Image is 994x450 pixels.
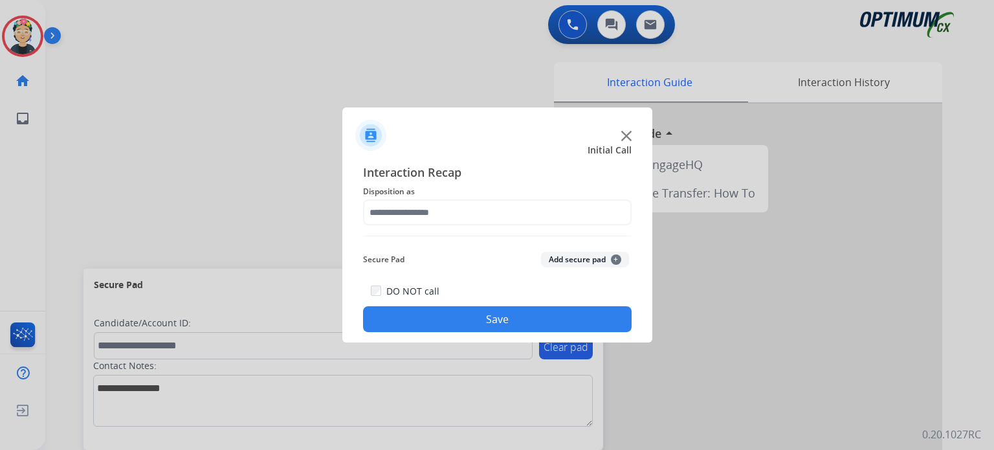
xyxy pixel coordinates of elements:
span: + [611,254,621,265]
label: DO NOT call [386,285,439,298]
span: Interaction Recap [363,163,632,184]
button: Add secure pad+ [541,252,629,267]
img: contactIcon [355,120,386,151]
span: Disposition as [363,184,632,199]
span: Initial Call [588,144,632,157]
p: 0.20.1027RC [922,427,981,442]
button: Save [363,306,632,332]
span: Secure Pad [363,252,404,267]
